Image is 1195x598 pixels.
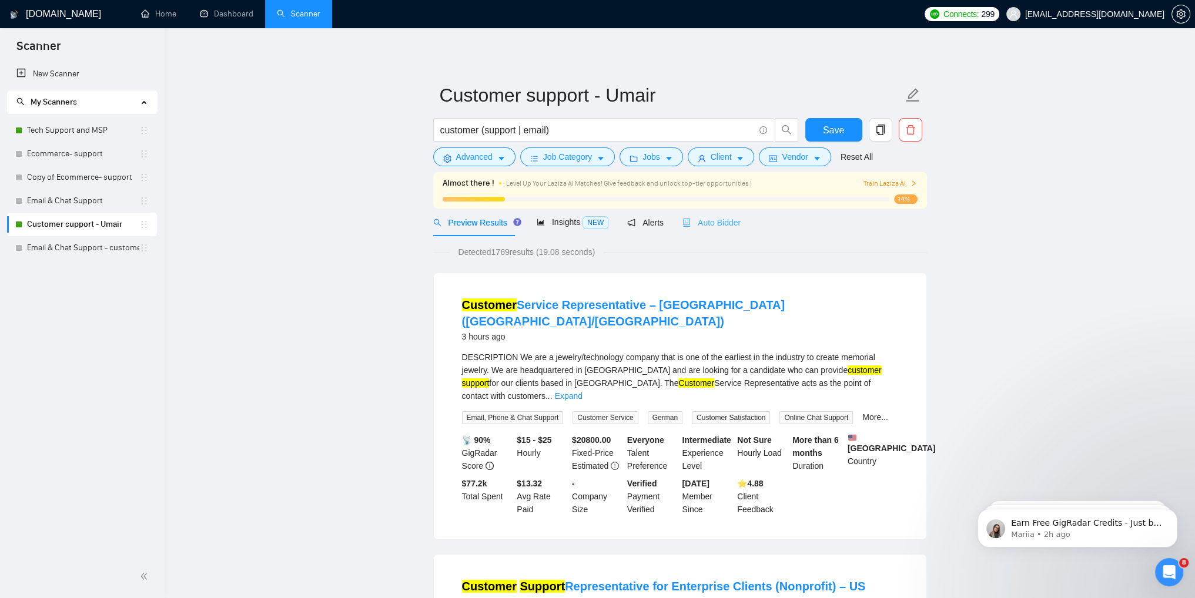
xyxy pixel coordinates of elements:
[930,9,939,19] img: upwork-logo.png
[7,189,157,213] li: Email & Chat Support
[506,179,752,187] span: Level Up Your Laziza AI Matches! Give feedback and unlock top-tier opportunities !
[433,219,441,227] span: search
[31,97,77,107] span: My Scanners
[512,217,523,227] div: Tooltip anchor
[7,38,70,62] span: Scanner
[16,97,77,107] span: My Scanners
[759,147,831,166] button: idcardVendorcaret-down
[572,461,608,471] span: Estimated
[805,118,862,142] button: Save
[1172,9,1190,19] span: setting
[27,166,139,189] a: Copy of Ecommerce- support
[790,434,845,472] div: Duration
[894,194,918,204] span: 14%
[497,154,506,163] span: caret-down
[863,178,917,189] button: Train Laziza AI
[139,243,149,253] span: holder
[530,154,538,163] span: bars
[570,434,625,472] div: Fixed-Price
[572,479,575,488] b: -
[520,147,615,166] button: barsJob Categorycaret-down
[27,236,139,260] a: Email & Chat Support - customer support S-1
[462,298,785,328] a: CustomerService Representative – [GEOGRAPHIC_DATA] ([GEOGRAPHIC_DATA]/[GEOGRAPHIC_DATA])
[1171,9,1190,19] a: setting
[792,435,839,458] b: More than 6 months
[627,479,657,488] b: Verified
[10,5,18,24] img: logo
[943,8,979,21] span: Connects:
[597,154,605,163] span: caret-down
[7,213,157,236] li: Customer support - Umair
[735,477,790,516] div: Client Feedback
[845,434,901,472] div: Country
[775,125,798,135] span: search
[573,411,638,424] span: Customer Service
[200,9,253,19] a: dashboardDashboard
[688,147,755,166] button: userClientcaret-down
[462,298,517,311] mark: Customer
[460,434,515,472] div: GigRadar Score
[514,434,570,472] div: Hourly
[7,119,157,142] li: Tech Support and MSP
[848,365,882,375] mark: customer
[462,435,491,445] b: 📡 90%
[737,479,763,488] b: ⭐️ 4.88
[139,196,149,206] span: holder
[611,462,619,470] span: exclamation-circle
[642,150,660,163] span: Jobs
[462,411,564,424] span: Email, Phone & Chat Support
[555,391,583,401] a: Expand
[7,236,157,260] li: Email & Chat Support - customer support S-1
[16,98,25,106] span: search
[759,126,767,134] span: info-circle
[1171,5,1190,23] button: setting
[682,218,741,227] span: Auto Bidder
[735,434,790,472] div: Hourly Load
[7,62,157,86] li: New Scanner
[433,218,518,227] span: Preview Results
[16,62,148,86] a: New Scanner
[443,177,494,190] span: Almost there !
[862,412,888,422] a: More...
[140,570,152,582] span: double-left
[1179,558,1189,567] span: 8
[960,484,1195,566] iframe: Intercom notifications message
[517,479,542,488] b: $13.32
[869,125,892,135] span: copy
[630,154,638,163] span: folder
[462,378,490,388] mark: support
[440,123,754,137] input: Search Freelance Jobs...
[7,142,157,166] li: Ecommerce- support
[27,189,139,213] a: Email & Chat Support
[433,147,516,166] button: settingAdvancedcaret-down
[583,216,608,229] span: NEW
[848,434,936,453] b: [GEOGRAPHIC_DATA]
[823,123,844,137] span: Save
[869,118,892,142] button: copy
[682,219,691,227] span: robot
[462,479,487,488] b: $ 77.2k
[1155,558,1183,586] iframe: Intercom live chat
[277,9,320,19] a: searchScanner
[460,477,515,516] div: Total Spent
[462,351,898,402] div: DESCRIPTION We are a jewelry/technology company that is one of the earliest in the industry to cr...
[141,9,176,19] a: homeHome
[514,477,570,516] div: Avg Rate Paid
[139,173,149,182] span: holder
[648,411,682,424] span: German
[620,147,683,166] button: folderJobscaret-down
[520,580,565,593] mark: Support
[139,126,149,135] span: holder
[627,435,664,445] b: Everyone
[517,435,551,445] b: $15 - $25
[440,80,903,110] input: Scanner name...
[737,435,771,445] b: Not Sure
[910,180,917,187] span: right
[736,154,744,163] span: caret-down
[537,218,545,226] span: area-chart
[572,435,611,445] b: $ 20800.00
[769,154,777,163] span: idcard
[711,150,732,163] span: Client
[981,8,994,21] span: 299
